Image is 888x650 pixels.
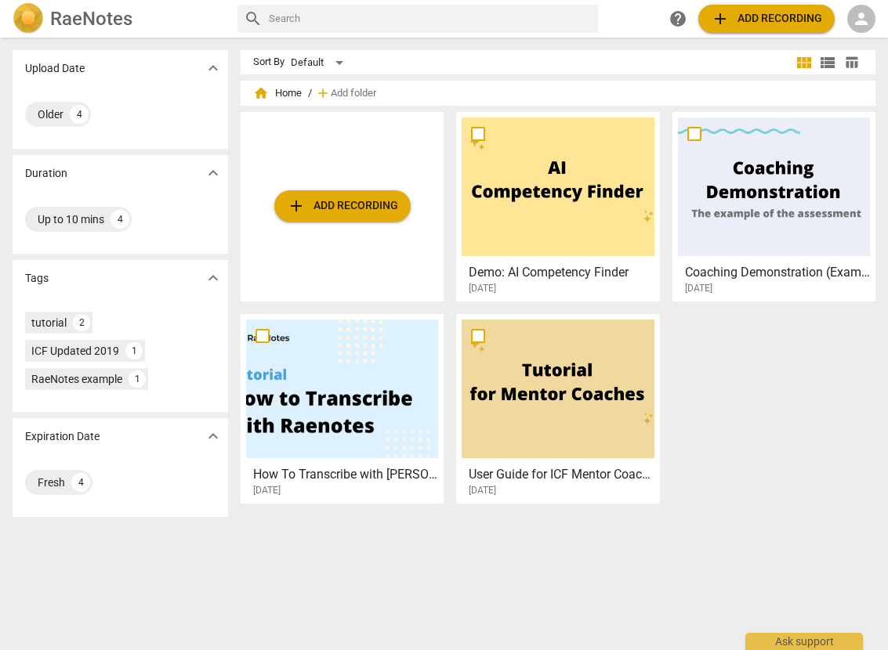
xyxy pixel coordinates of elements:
span: home [253,85,269,101]
button: Upload [698,5,835,33]
span: [DATE] [685,282,712,295]
h2: RaeNotes [50,8,132,30]
span: add [711,9,730,28]
div: Older [38,107,63,122]
h3: How To Transcribe with RaeNotes [253,465,440,484]
div: Up to 10 mins [38,211,104,227]
a: Coaching Demonstration (Example)[DATE] [678,117,870,294]
span: [DATE] [469,484,496,497]
p: Upload Date [25,60,85,77]
span: expand_more [204,269,223,287]
button: Table view [839,51,863,74]
div: 4 [70,105,89,124]
h3: Demo: AI Competency Finder [469,263,655,282]
div: Sort By [253,56,285,68]
a: User Guide for ICF Mentor Coaches[DATE] [462,320,654,497]
span: Home [253,85,302,101]
div: Default [291,50,349,75]
span: add [315,85,331,101]
h3: User Guide for ICF Mentor Coaches [469,465,655,484]
p: Expiration Date [25,428,100,445]
div: Ask support [745,633,863,650]
p: Duration [25,165,67,182]
span: help [669,9,687,28]
a: LogoRaeNotes [13,3,225,34]
button: Show more [201,161,225,185]
span: search [244,9,263,28]
span: [DATE] [469,282,496,295]
a: Help [664,5,692,33]
button: Show more [201,56,225,80]
div: 2 [73,314,90,331]
span: expand_more [204,59,223,78]
span: person [852,9,871,28]
input: Search [269,6,592,31]
h3: Coaching Demonstration (Example) [685,263,872,282]
span: [DATE] [253,484,281,497]
div: tutorial [31,315,67,330]
span: view_module [795,53,814,72]
div: 1 [129,370,146,388]
div: 4 [111,210,129,229]
div: RaeNotes example [31,371,122,387]
span: add [287,197,306,215]
button: Tile view [792,51,816,74]
img: Logo [13,3,44,34]
button: List view [816,51,839,74]
button: Upload [274,190,411,222]
span: view_list [818,53,837,72]
span: expand_more [204,427,223,446]
span: expand_more [204,164,223,182]
div: Fresh [38,475,65,490]
a: Demo: AI Competency Finder[DATE] [462,117,654,294]
div: ICF Updated 2019 [31,343,119,359]
div: 1 [125,342,143,359]
span: table_chart [844,55,859,70]
a: How To Transcribe with [PERSON_NAME][DATE] [246,320,438,497]
span: / [308,88,312,99]
p: Tags [25,270,49,287]
span: Add folder [331,88,376,99]
button: Show more [201,424,225,448]
div: 4 [71,473,90,492]
span: Add recording [711,9,822,28]
span: Add recording [287,197,398,215]
button: Show more [201,266,225,290]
